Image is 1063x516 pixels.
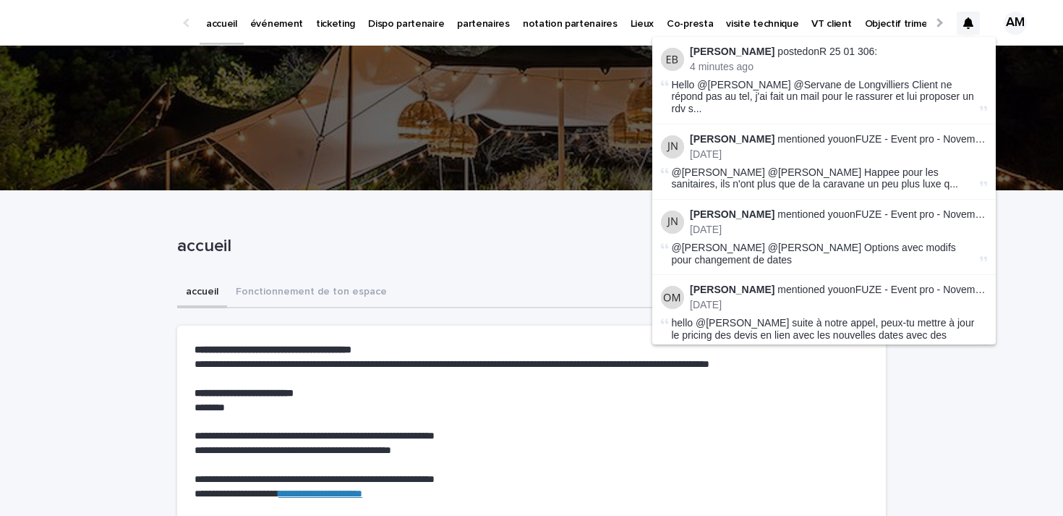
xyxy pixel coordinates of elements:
[690,208,774,220] strong: [PERSON_NAME]
[855,133,1015,145] a: FUZE - Event pro - Novembre - IDF
[177,278,227,308] button: accueil
[661,48,684,71] img: Esteban Bolanos
[855,208,1015,220] a: FUZE - Event pro - Novembre - IDF
[672,79,977,115] span: Hello @[PERSON_NAME] @Servane de Longvilliers Client ne répond pas au tel, j'ai fait un mail pour...
[672,317,977,353] span: hello @[PERSON_NAME] suite à notre appel, peux-tu mettre à jour le pricing des devis en lien avec...
[690,284,987,296] p: mentioned you on :
[661,286,684,309] img: Olivia Marchand
[661,211,684,234] img: Jeanne Nogrix
[690,299,987,311] p: [DATE]
[690,46,987,58] p: posted on :
[1004,12,1027,35] div: AM
[690,148,987,161] p: [DATE]
[177,236,880,257] p: accueil
[690,133,987,145] p: mentioned you on :
[661,135,684,158] img: Jeanne Nogrix
[690,224,987,236] p: [DATE]
[29,9,169,38] img: Ls34BcGeRexTGTNfXpUC
[690,46,774,57] strong: [PERSON_NAME]
[690,284,774,295] strong: [PERSON_NAME]
[672,242,956,266] span: @[PERSON_NAME] @[PERSON_NAME] Options avec modifs pour changement de dates
[690,61,987,73] p: 4 minutes ago
[672,166,977,191] span: @[PERSON_NAME] @[PERSON_NAME] Happee pour les sanitaires, ils n'ont plus que de la caravane un pe...
[690,208,987,221] p: mentioned you on :
[227,278,396,308] button: Fonctionnement de ton espace
[855,284,1015,295] a: FUZE - Event pro - Novembre - IDF
[819,46,874,57] a: R 25 01 306
[690,133,774,145] strong: [PERSON_NAME]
